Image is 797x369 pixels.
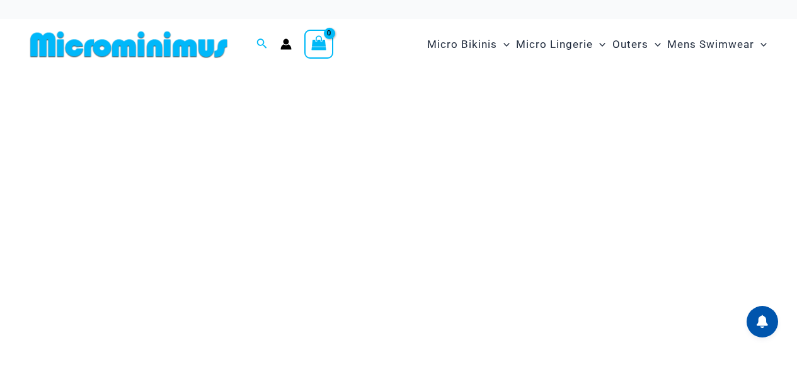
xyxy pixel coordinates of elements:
[754,28,767,61] span: Menu Toggle
[422,23,772,66] nav: Site Navigation
[497,28,510,61] span: Menu Toggle
[648,28,661,61] span: Menu Toggle
[304,30,333,59] a: View Shopping Cart, empty
[513,25,609,64] a: Micro LingerieMenu ToggleMenu Toggle
[25,30,232,59] img: MM SHOP LOGO FLAT
[516,28,593,61] span: Micro Lingerie
[667,28,754,61] span: Mens Swimwear
[280,38,292,50] a: Account icon link
[427,28,497,61] span: Micro Bikinis
[593,28,605,61] span: Menu Toggle
[609,25,664,64] a: OutersMenu ToggleMenu Toggle
[664,25,770,64] a: Mens SwimwearMenu ToggleMenu Toggle
[424,25,513,64] a: Micro BikinisMenu ToggleMenu Toggle
[612,28,648,61] span: Outers
[256,37,268,52] a: Search icon link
